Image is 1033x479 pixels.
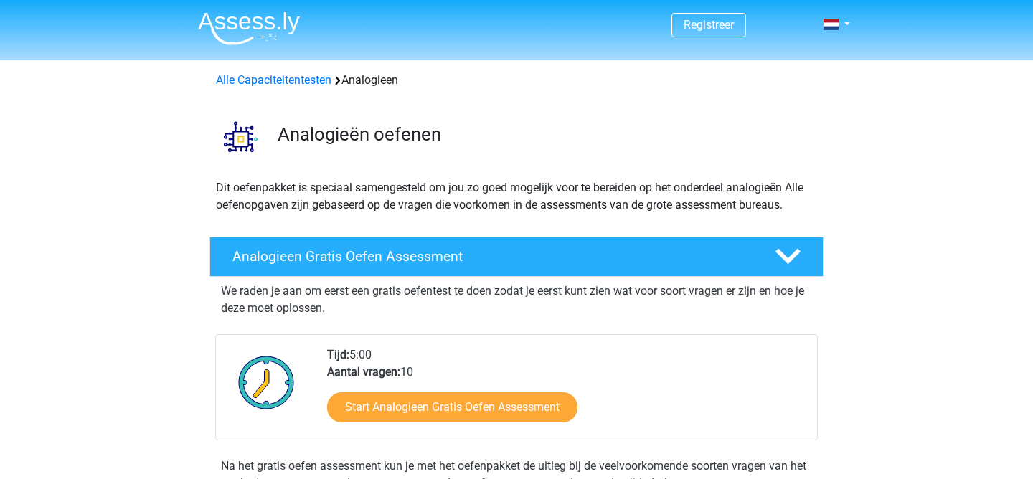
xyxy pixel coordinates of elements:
[684,18,734,32] a: Registreer
[316,346,816,440] div: 5:00 10
[327,348,349,361] b: Tijd:
[278,123,812,146] h3: Analogieën oefenen
[221,283,812,317] p: We raden je aan om eerst een gratis oefentest te doen zodat je eerst kunt zien wat voor soort vra...
[204,237,829,277] a: Analogieen Gratis Oefen Assessment
[230,346,303,418] img: Klok
[216,179,817,214] p: Dit oefenpakket is speciaal samengesteld om jou zo goed mogelijk voor te bereiden op het onderdee...
[327,392,577,422] a: Start Analogieen Gratis Oefen Assessment
[327,365,400,379] b: Aantal vragen:
[216,73,331,87] a: Alle Capaciteitentesten
[232,248,752,265] h4: Analogieen Gratis Oefen Assessment
[210,106,271,167] img: analogieen
[210,72,823,89] div: Analogieen
[198,11,300,45] img: Assessly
